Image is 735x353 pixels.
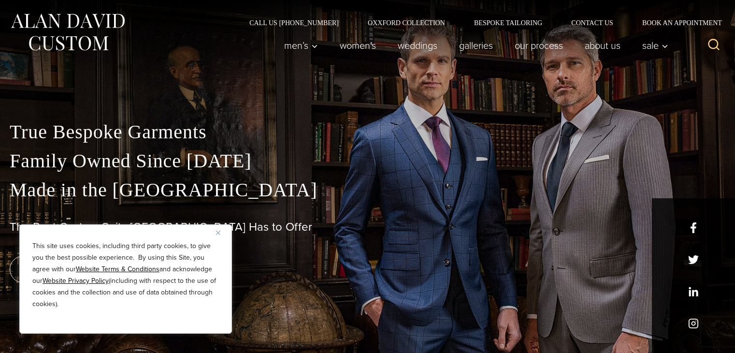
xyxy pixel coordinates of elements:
[504,36,574,55] a: Our Process
[235,19,725,26] nav: Secondary Navigation
[628,19,725,26] a: Book an Appointment
[10,11,126,54] img: Alan David Custom
[43,276,109,286] a: Website Privacy Policy
[235,19,353,26] a: Call Us [PHONE_NUMBER]
[284,41,318,50] span: Men’s
[216,231,220,235] img: Close
[32,240,219,310] p: This site uses cookies, including third party cookies, to give you the best possible experience. ...
[216,227,228,238] button: Close
[448,36,504,55] a: Galleries
[702,34,725,57] button: View Search Form
[329,36,387,55] a: Women’s
[10,118,725,205] p: True Bespoke Garments Family Owned Since [DATE] Made in the [GEOGRAPHIC_DATA]
[274,36,674,55] nav: Primary Navigation
[642,41,668,50] span: Sale
[10,256,145,283] a: book an appointment
[353,19,460,26] a: Oxxford Collection
[460,19,557,26] a: Bespoke Tailoring
[387,36,448,55] a: weddings
[574,36,632,55] a: About Us
[76,264,159,274] a: Website Terms & Conditions
[10,220,725,234] h1: The Best Custom Suits [GEOGRAPHIC_DATA] Has to Offer
[557,19,628,26] a: Contact Us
